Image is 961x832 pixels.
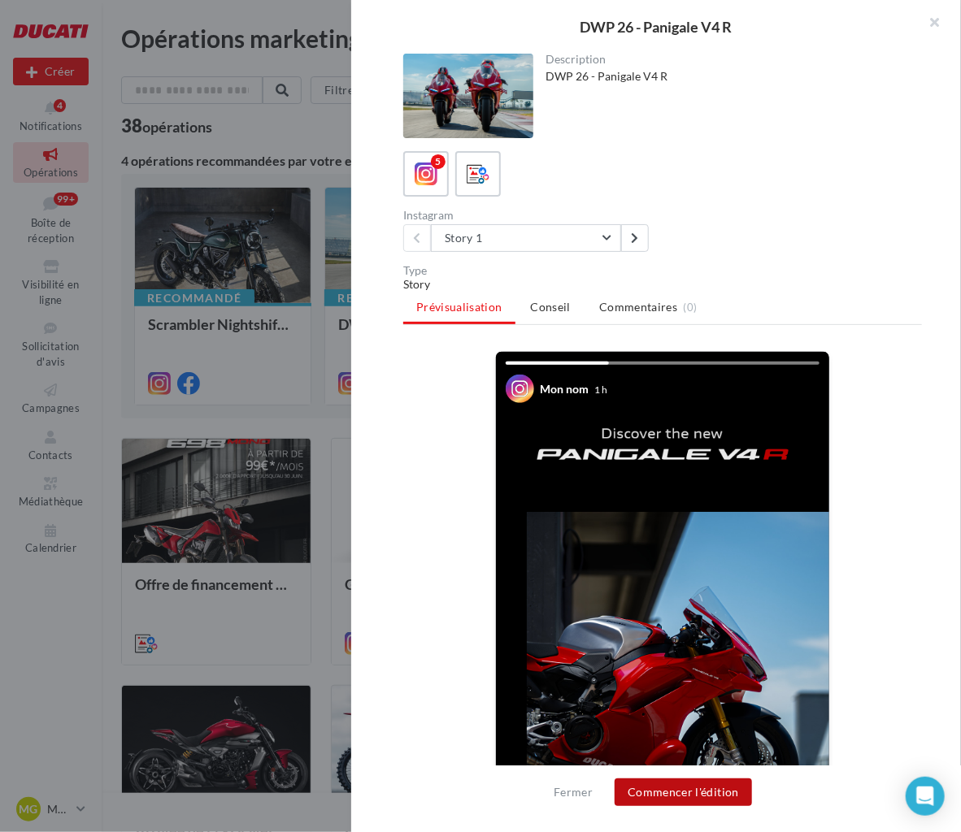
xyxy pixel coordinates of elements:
[403,210,656,221] div: Instagram
[594,383,607,396] div: 1 h
[403,276,922,292] div: Story
[546,68,910,84] div: DWP 26 - Panigale V4 R
[431,154,446,169] div: 5
[599,299,677,315] span: Commentaires
[906,777,945,816] div: Open Intercom Messenger
[431,224,621,252] button: Story 1
[547,782,599,802] button: Fermer
[615,778,752,806] button: Commencer l'édition
[540,381,589,397] div: Mon nom
[684,301,698,314] span: (0)
[546,54,910,65] div: Description
[531,300,571,314] span: Conseil
[377,19,935,34] div: DWP 26 - Panigale V4 R
[403,265,922,276] div: Type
